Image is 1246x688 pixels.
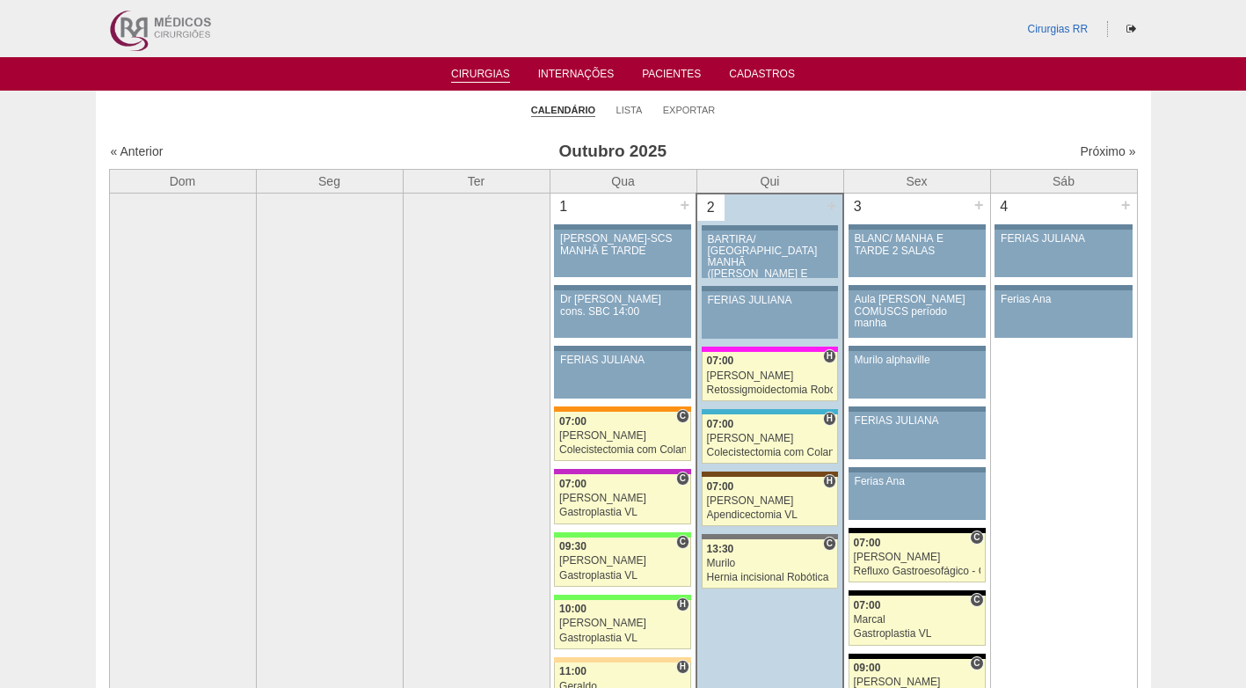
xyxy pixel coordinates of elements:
[702,409,838,414] div: Key: Neomater
[854,628,980,640] div: Gastroplastia VL
[849,351,986,399] a: Murilo alphaville
[729,68,795,85] a: Cadastros
[707,543,734,555] span: 13:30
[702,534,838,539] div: Key: Santa Catarina
[554,290,691,338] a: Dr [PERSON_NAME] cons. SBC 14:00
[560,355,685,366] div: FERIAS JULIANA
[854,677,980,688] div: [PERSON_NAME]
[559,430,686,442] div: [PERSON_NAME]
[702,352,838,401] a: H 07:00 [PERSON_NAME] Retossigmoidectomia Robótica
[707,418,734,430] span: 07:00
[550,169,696,194] th: Qua
[1080,144,1135,158] a: Próximo »
[676,597,689,611] span: Hospital
[559,570,686,582] div: Gastroplastia VL
[676,535,689,549] span: Consultório
[849,406,986,412] div: Key: Aviso
[702,286,838,291] div: Key: Aviso
[854,614,980,626] div: Marcal
[702,347,838,352] div: Key: Pro Matre
[554,600,691,649] a: H 10:00 [PERSON_NAME] Gastroplastia VL
[855,294,980,329] div: Aula [PERSON_NAME] COMUSCS período manha
[849,224,986,230] div: Key: Aviso
[554,532,691,538] div: Key: Brasil
[554,474,691,523] a: C 07:00 [PERSON_NAME] Gastroplastia VL
[823,412,836,426] span: Hospital
[554,230,691,277] a: [PERSON_NAME]-SCS MANHÃ E TARDE
[854,552,980,563] div: [PERSON_NAME]
[849,533,986,582] a: C 07:00 [PERSON_NAME] Refluxo Gastroesofágico - Cirurgia VL
[560,233,685,256] div: [PERSON_NAME]-SCS MANHÃ E TARDE
[1118,194,1133,216] div: +
[1027,23,1088,35] a: Cirurgias RR
[849,472,986,520] a: Ferias Ana
[559,444,686,456] div: Colecistectomia com Colangiografia VL
[995,285,1132,290] div: Key: Aviso
[550,194,578,220] div: 1
[990,169,1137,194] th: Sáb
[707,355,734,367] span: 07:00
[554,224,691,230] div: Key: Aviso
[554,469,691,474] div: Key: Maria Braido
[708,295,833,306] div: FERIAS JULIANA
[849,528,986,533] div: Key: Blanc
[855,415,980,427] div: FERIAS JULIANA
[707,480,734,493] span: 07:00
[707,509,834,521] div: Apendicectomia VL
[849,654,986,659] div: Key: Blanc
[702,231,838,278] a: BARTIRA/ [GEOGRAPHIC_DATA] MANHÃ ([PERSON_NAME] E ANA)/ SANTA JOANA -TARDE
[559,618,686,629] div: [PERSON_NAME]
[554,657,691,662] div: Key: Bartira
[707,384,834,396] div: Retossigmoidectomia Robótica
[109,169,256,194] th: Dom
[702,472,838,477] div: Key: Santa Joana
[677,194,692,216] div: +
[559,507,686,518] div: Gastroplastia VL
[823,537,836,551] span: Consultório
[403,169,550,194] th: Ter
[1126,24,1136,34] i: Sair
[707,370,834,382] div: [PERSON_NAME]
[702,414,838,464] a: H 07:00 [PERSON_NAME] Colecistectomia com Colangiografia VL
[702,477,838,526] a: H 07:00 [PERSON_NAME] Apendicectomia VL
[256,169,403,194] th: Seg
[995,230,1132,277] a: FERIAS JULIANA
[970,656,983,670] span: Consultório
[855,233,980,256] div: BLANC/ MANHÃ E TARDE 2 SALAS
[844,194,871,220] div: 3
[849,346,986,351] div: Key: Aviso
[854,599,881,611] span: 07:00
[707,433,834,444] div: [PERSON_NAME]
[707,447,834,458] div: Colecistectomia com Colangiografia VL
[707,495,834,507] div: [PERSON_NAME]
[559,603,587,615] span: 10:00
[702,225,838,231] div: Key: Aviso
[554,351,691,399] a: FERIAS JULIANA
[676,660,689,674] span: Hospital
[849,290,986,338] a: Aula [PERSON_NAME] COMUSCS período manha
[663,104,716,116] a: Exportar
[854,662,881,674] span: 09:00
[676,409,689,423] span: Consultório
[560,294,685,317] div: Dr [PERSON_NAME] cons. SBC 14:00
[642,68,701,85] a: Pacientes
[823,474,836,488] span: Hospital
[559,478,587,490] span: 07:00
[855,476,980,487] div: Ferias Ana
[823,349,836,363] span: Hospital
[972,194,987,216] div: +
[995,224,1132,230] div: Key: Aviso
[111,144,164,158] a: « Anterior
[849,285,986,290] div: Key: Aviso
[559,493,686,504] div: [PERSON_NAME]
[970,531,983,545] span: Consultório
[702,539,838,589] a: C 13:30 Murilo Hernia incisional Robótica
[702,291,838,339] a: FERIAS JULIANA
[707,572,834,583] div: Hernia incisional Robótica
[707,558,834,569] div: Murilo
[554,595,691,600] div: Key: Brasil
[843,169,990,194] th: Sex
[554,406,691,412] div: Key: São Luiz - SCS
[616,104,643,116] a: Lista
[531,104,595,117] a: Calendário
